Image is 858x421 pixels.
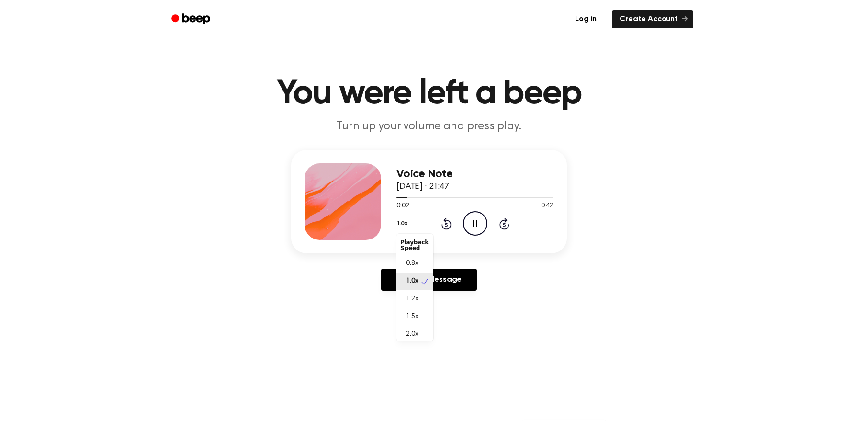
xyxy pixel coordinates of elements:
span: 1.5x [406,312,418,322]
span: 2.0x [406,330,418,340]
span: 0.8x [406,259,418,269]
span: 1.0x [406,276,418,286]
span: 1.2x [406,294,418,304]
div: Playback Speed [396,236,433,255]
div: 1.0x [396,234,433,341]
button: 1.0x [396,216,411,232]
